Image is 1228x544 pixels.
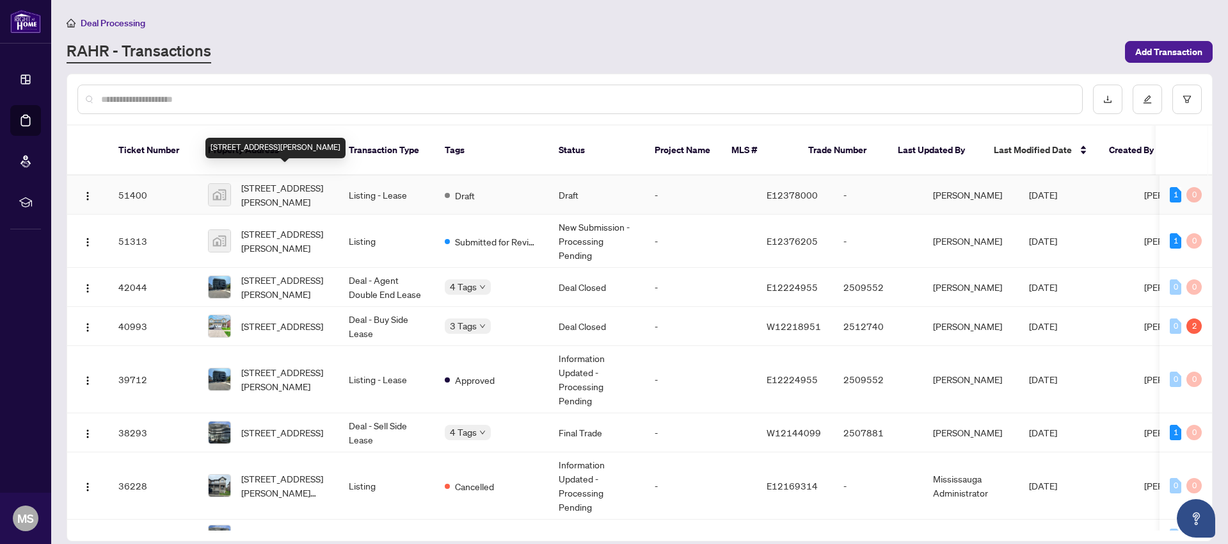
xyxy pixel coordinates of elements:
[798,126,888,176] th: Trade Number
[1144,427,1213,438] span: [PERSON_NAME]
[833,268,923,307] td: 2509552
[198,126,339,176] th: Property Address
[1144,281,1213,293] span: [PERSON_NAME]
[339,126,435,176] th: Transaction Type
[108,452,198,520] td: 36228
[1135,42,1202,62] span: Add Transaction
[241,529,323,543] span: [STREET_ADDRESS]
[548,346,644,413] td: Information Updated - Processing Pending
[548,215,644,268] td: New Submission - Processing Pending
[644,268,756,307] td: -
[1029,427,1057,438] span: [DATE]
[108,215,198,268] td: 51313
[923,346,1019,413] td: [PERSON_NAME]
[108,307,198,346] td: 40993
[1186,279,1202,295] div: 0
[77,422,98,443] button: Logo
[1029,235,1057,247] span: [DATE]
[479,323,486,329] span: down
[767,189,818,201] span: E12378000
[241,181,328,209] span: [STREET_ADDRESS][PERSON_NAME]
[1170,187,1181,202] div: 1
[644,413,756,452] td: -
[1186,372,1202,387] div: 0
[479,429,486,436] span: down
[1144,480,1213,491] span: [PERSON_NAME]
[1029,374,1057,385] span: [DATE]
[888,126,984,176] th: Last Updated By
[10,10,41,33] img: logo
[548,126,644,176] th: Status
[1029,281,1057,293] span: [DATE]
[339,268,435,307] td: Deal - Agent Double End Lease
[241,365,328,393] span: [STREET_ADDRESS][PERSON_NAME]
[241,472,328,500] span: [STREET_ADDRESS][PERSON_NAME][PERSON_NAME]
[455,235,538,249] span: Submitted for Review
[548,307,644,346] td: Deal Closed
[1170,318,1181,334] div: 0
[1125,41,1213,63] button: Add Transaction
[108,268,198,307] td: 42044
[108,413,198,452] td: 38293
[339,215,435,268] td: Listing
[1133,85,1162,114] button: edit
[339,307,435,346] td: Deal - Buy Side Lease
[833,413,923,452] td: 2507881
[241,273,328,301] span: [STREET_ADDRESS][PERSON_NAME]
[108,126,198,176] th: Ticket Number
[994,143,1072,157] span: Last Modified Date
[923,268,1019,307] td: [PERSON_NAME]
[83,322,93,333] img: Logo
[1183,95,1192,104] span: filter
[77,475,98,496] button: Logo
[644,452,756,520] td: -
[455,530,495,544] span: Approved
[450,425,477,440] span: 4 Tags
[83,191,93,201] img: Logo
[1170,233,1181,249] div: 1
[205,138,346,158] div: [STREET_ADDRESS][PERSON_NAME]
[644,126,721,176] th: Project Name
[1186,233,1202,249] div: 0
[81,17,145,29] span: Deal Processing
[1029,480,1057,491] span: [DATE]
[1186,318,1202,334] div: 2
[833,215,923,268] td: -
[108,176,198,215] td: 51400
[1172,85,1202,114] button: filter
[1170,478,1181,493] div: 0
[67,19,76,28] span: home
[1103,95,1112,104] span: download
[923,215,1019,268] td: [PERSON_NAME]
[479,284,486,290] span: down
[644,307,756,346] td: -
[83,429,93,439] img: Logo
[108,346,198,413] td: 39712
[339,176,435,215] td: Listing - Lease
[241,319,323,333] span: [STREET_ADDRESS]
[833,176,923,215] td: -
[923,176,1019,215] td: [PERSON_NAME]
[833,307,923,346] td: 2512740
[83,283,93,293] img: Logo
[1170,372,1181,387] div: 0
[923,307,1019,346] td: [PERSON_NAME]
[767,374,818,385] span: E12224955
[339,346,435,413] td: Listing - Lease
[1177,499,1215,538] button: Open asap
[77,185,98,205] button: Logo
[67,40,211,63] a: RAHR - Transactions
[455,479,494,493] span: Cancelled
[450,279,477,294] span: 4 Tags
[17,509,34,527] span: MS
[767,320,821,332] span: W12218951
[435,126,548,176] th: Tags
[339,413,435,452] td: Deal - Sell Side Lease
[644,346,756,413] td: -
[209,368,230,390] img: thumbnail-img
[455,373,495,387] span: Approved
[1099,126,1176,176] th: Created By
[1144,235,1213,247] span: [PERSON_NAME]
[984,126,1099,176] th: Last Modified Date
[767,235,818,247] span: E12376205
